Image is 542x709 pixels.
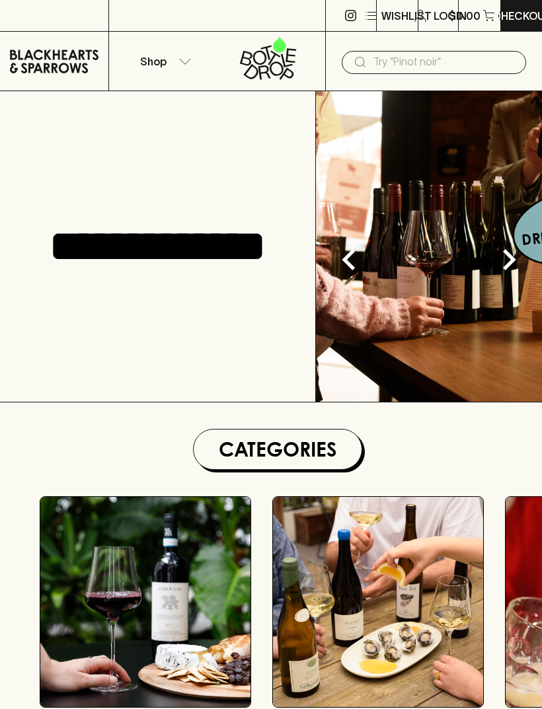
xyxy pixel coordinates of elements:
[109,32,217,91] button: Shop
[199,435,356,464] h1: Categories
[140,54,167,69] p: Shop
[434,8,467,24] p: Login
[483,233,535,286] button: Next
[273,497,483,707] img: optimise
[373,52,516,73] input: Try "Pinot noir"
[109,8,120,24] p: ⠀
[40,497,251,707] img: Red Wine Tasting
[449,8,481,24] p: $0.00
[381,8,432,24] p: Wishlist
[316,91,542,402] img: optimise
[323,233,375,286] button: Previous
